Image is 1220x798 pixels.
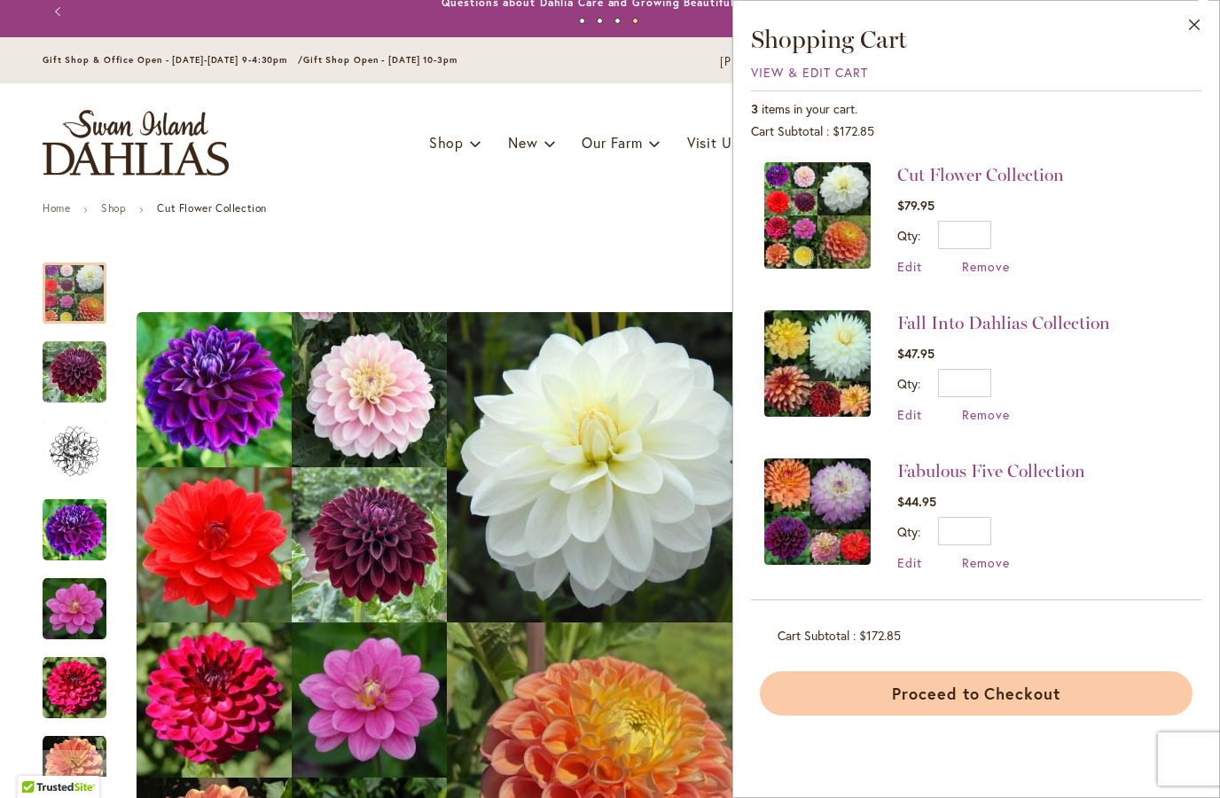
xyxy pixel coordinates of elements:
[962,554,1010,571] a: Remove
[43,639,124,718] div: Cut Flower Collection
[764,162,871,275] a: Cut Flower Collection
[764,310,871,423] a: Fall Into Dahlias Collection
[720,53,827,71] a: [PHONE_NUMBER]
[897,406,922,423] a: Edit
[751,64,868,81] a: View & Edit Cart
[43,656,106,720] img: Cut Flower Collection
[897,493,936,510] span: $44.95
[764,458,871,565] img: Fabulous Five Collection
[687,133,739,152] span: Visit Us
[43,340,106,404] img: Cut Flower Collection
[43,718,124,797] div: Cut Flower Collection
[43,324,124,403] div: Cut Flower Collection
[897,554,922,571] a: Edit
[778,627,849,644] span: Cart Subtotal
[43,54,303,66] span: Gift Shop & Office Open - [DATE]-[DATE] 9-4:30pm /
[833,122,874,139] span: $172.85
[157,201,267,215] strong: Cut Flower Collection
[13,735,63,785] iframe: Launch Accessibility Center
[43,481,124,560] div: Cut Flower Collection
[43,577,106,641] img: Cut Flower Collection
[43,560,124,639] div: Cut Flower Collection
[632,18,638,24] button: 4 of 4
[614,18,621,24] button: 3 of 4
[897,312,1110,333] a: Fall Into Dahlias Collection
[101,201,126,215] a: Shop
[579,18,585,24] button: 1 of 4
[764,310,871,417] img: Fall Into Dahlias Collection
[764,162,871,269] img: Cut Flower Collection
[43,245,124,324] div: CUT FLOWER COLLECTION
[303,54,457,66] span: Gift Shop Open - [DATE] 10-3pm
[751,100,758,117] span: 3
[764,458,871,571] a: Fabulous Five Collection
[597,18,603,24] button: 2 of 4
[897,375,920,392] label: Qty
[897,258,922,275] a: Edit
[859,627,901,644] span: $172.85
[43,498,106,562] img: Cut Flower Collection
[43,110,229,176] a: store logo
[762,100,857,117] span: items in your cart.
[760,671,1193,716] button: Proceed to Checkout
[751,24,907,54] span: Shopping Cart
[897,460,1085,481] a: Fabulous Five Collection
[962,258,1010,275] a: Remove
[43,750,106,777] div: Next
[897,164,1064,185] a: Cut Flower Collection
[43,419,106,483] img: Cut Flower Collection
[43,201,70,215] a: Home
[962,406,1010,423] a: Remove
[897,523,920,540] label: Qty
[508,133,537,152] span: New
[897,197,935,214] span: $79.95
[897,227,920,244] label: Qty
[897,345,935,362] span: $47.95
[43,403,124,481] div: Cut Flower Collection
[751,122,823,139] span: Cart Subtotal
[429,133,464,152] span: Shop
[582,133,642,152] span: Our Farm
